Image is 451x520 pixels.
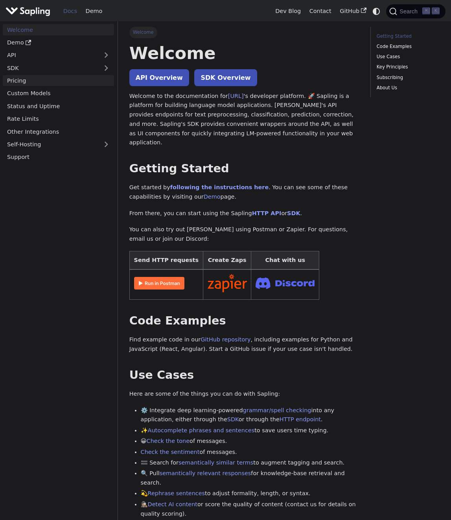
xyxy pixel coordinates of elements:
a: Other Integrations [3,126,114,137]
li: 💫 to adjust formality, length, or syntax. [141,489,359,498]
a: GitHub [335,5,370,17]
a: Use Cases [377,53,437,61]
h1: Welcome [129,42,359,64]
a: GitHub repository [201,336,250,343]
p: Find example code in our , including examples for Python and JavaScript (React, Angular). Start a... [129,335,359,354]
a: Docs [59,5,81,17]
li: 🔍 Pull for knowledge-base retrieval and search. [141,469,359,488]
a: SDK [227,416,239,422]
a: Demo [3,37,114,48]
a: Dev Blog [271,5,305,17]
a: Code Examples [377,43,437,50]
a: Self-Hosting [3,139,114,150]
a: SDK [287,210,300,216]
a: HTTP endpoint [280,416,321,422]
a: HTTP API [252,210,282,216]
a: Pricing [3,75,114,87]
a: Detect AI content [148,501,197,507]
img: Connect in Zapier [208,274,247,292]
li: of messages. [141,448,359,457]
a: semantically relevant responses [160,470,251,476]
th: Chat with us [251,251,319,269]
img: Run in Postman [134,277,184,290]
a: [URL] [228,93,244,99]
a: Check the tone [147,438,190,444]
a: Contact [305,5,336,17]
a: following the instructions here [170,184,269,190]
a: Subscribing [377,74,437,81]
button: Expand sidebar category 'SDK' [98,62,114,74]
button: Expand sidebar category 'API' [98,50,114,61]
nav: Breadcrumbs [129,27,359,38]
a: Demo [204,194,221,200]
li: ⚙️ Integrate deep learning-powered into any application, either through the or through the . [141,406,359,425]
a: SDK Overview [194,69,257,86]
a: API Overview [129,69,189,86]
p: Get started by . You can see some of these capabilities by visiting our page. [129,183,359,202]
kbd: K [432,7,440,15]
li: 🟰 Search for to augment tagging and search. [141,458,359,468]
h2: Code Examples [129,314,359,328]
img: Join Discord [256,275,315,291]
th: Send HTTP requests [129,251,203,269]
a: Rephrase sentences [148,490,205,496]
button: Switch between dark and light mode (currently system mode) [371,6,382,17]
a: Check the sentiment [141,449,200,455]
a: About Us [377,84,437,92]
p: From there, you can start using the Sapling or . [129,209,359,218]
span: Search [397,8,422,15]
a: API [3,50,98,61]
a: SDK [3,62,98,74]
li: ✨ to save users time typing. [141,426,359,435]
li: 😀 of messages. [141,437,359,446]
a: Custom Models [3,88,114,99]
a: Autocomplete phrases and sentences [148,427,255,433]
p: You can also try out [PERSON_NAME] using Postman or Zapier. For questions, email us or join our D... [129,225,359,244]
a: grammar/spell checking [243,407,311,413]
a: Demo [81,5,107,17]
h2: Getting Started [129,162,359,176]
button: Search (Command+K) [386,4,445,18]
a: Status and Uptime [3,100,114,112]
a: Rate Limits [3,113,114,125]
a: Support [3,151,114,163]
h2: Use Cases [129,368,359,382]
a: semantically similar terms [179,459,253,466]
kbd: ⌘ [422,7,430,15]
a: Getting Started [377,33,437,40]
li: 🕵🏽‍♀️ or score the quality of content (contact us for details on quality scoring). [141,500,359,519]
img: Sapling.ai [6,6,50,17]
a: Key Principles [377,63,437,71]
a: Sapling.ai [6,6,53,17]
p: Here are some of the things you can do with Sapling: [129,389,359,399]
span: Welcome [129,27,157,38]
a: Welcome [3,24,114,35]
p: Welcome to the documentation for 's developer platform. 🚀 Sapling is a platform for building lang... [129,92,359,148]
th: Create Zaps [203,251,251,269]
